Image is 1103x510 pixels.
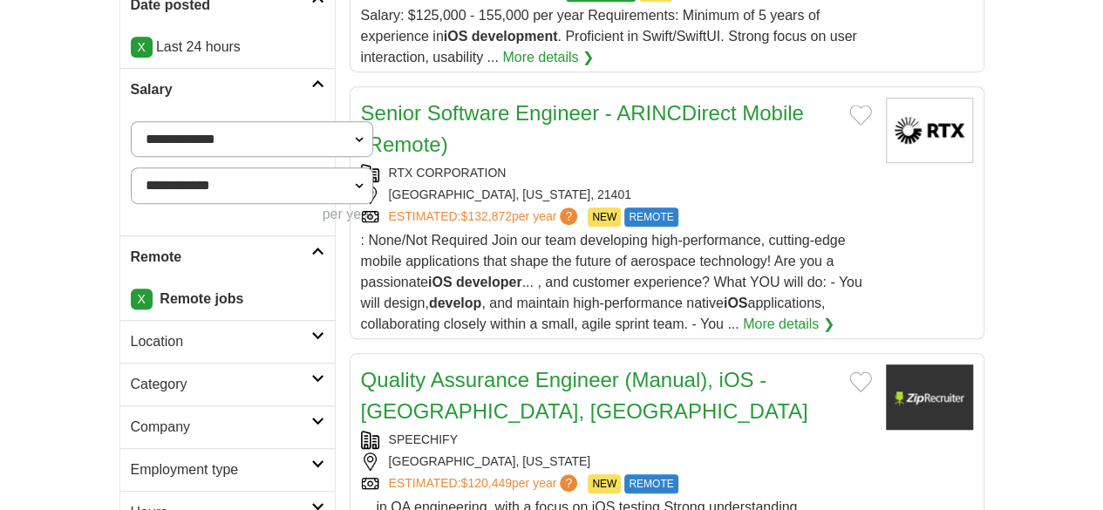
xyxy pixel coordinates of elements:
a: Location [120,320,335,363]
h2: Salary [131,79,311,100]
h2: Company [131,417,311,438]
strong: developer [456,275,522,289]
span: REMOTE [624,474,677,493]
a: More details ❯ [743,314,834,335]
span: NEW [588,207,621,227]
a: Salary [120,68,335,111]
h2: Remote [131,247,311,268]
img: Company logo [886,364,973,430]
a: ESTIMATED:$132,872per year? [389,207,582,227]
strong: iOS [444,29,468,44]
span: : None/Not Required Join our team developing high-performance, cutting-edge mobile applications t... [361,233,862,331]
h2: Location [131,331,311,352]
span: NEW [588,474,621,493]
strong: develop [429,296,481,310]
div: SPEECHIFY [361,431,872,449]
strong: Remote jobs [160,291,243,306]
div: [GEOGRAPHIC_DATA], [US_STATE], 21401 [361,186,872,204]
span: ? [560,474,577,492]
a: X [131,289,153,309]
a: Category [120,363,335,405]
span: $132,872 [460,209,511,223]
p: Last 24 hours [131,37,324,58]
a: More details ❯ [502,47,594,68]
a: RTX CORPORATION [389,166,507,180]
span: $120,449 [460,476,511,490]
strong: development [472,29,558,44]
strong: iOS [428,275,453,289]
a: X [131,37,153,58]
span: ? [560,207,577,225]
a: ESTIMATED:$120,449per year? [389,474,582,493]
h2: Category [131,374,311,395]
a: Remote [120,235,335,278]
img: RTX Corporation logo [886,98,973,163]
a: Employment type [120,448,335,491]
a: Company [120,405,335,448]
a: Senior Software Engineer - ARINCDirect Mobile (Remote) [361,101,804,156]
h2: Employment type [131,459,311,480]
div: [GEOGRAPHIC_DATA], [US_STATE] [361,452,872,471]
button: Add to favorite jobs [849,105,872,126]
span: Salary: $125,000 - 155,000 per year Requirements: Minimum of 5 years of experience in . Proficien... [361,8,857,65]
div: per year [131,204,374,225]
span: REMOTE [624,207,677,227]
a: Quality Assurance Engineer (Manual), iOS - [GEOGRAPHIC_DATA], [GEOGRAPHIC_DATA] [361,368,808,423]
strong: iOS [724,296,748,310]
button: Add to favorite jobs [849,371,872,392]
